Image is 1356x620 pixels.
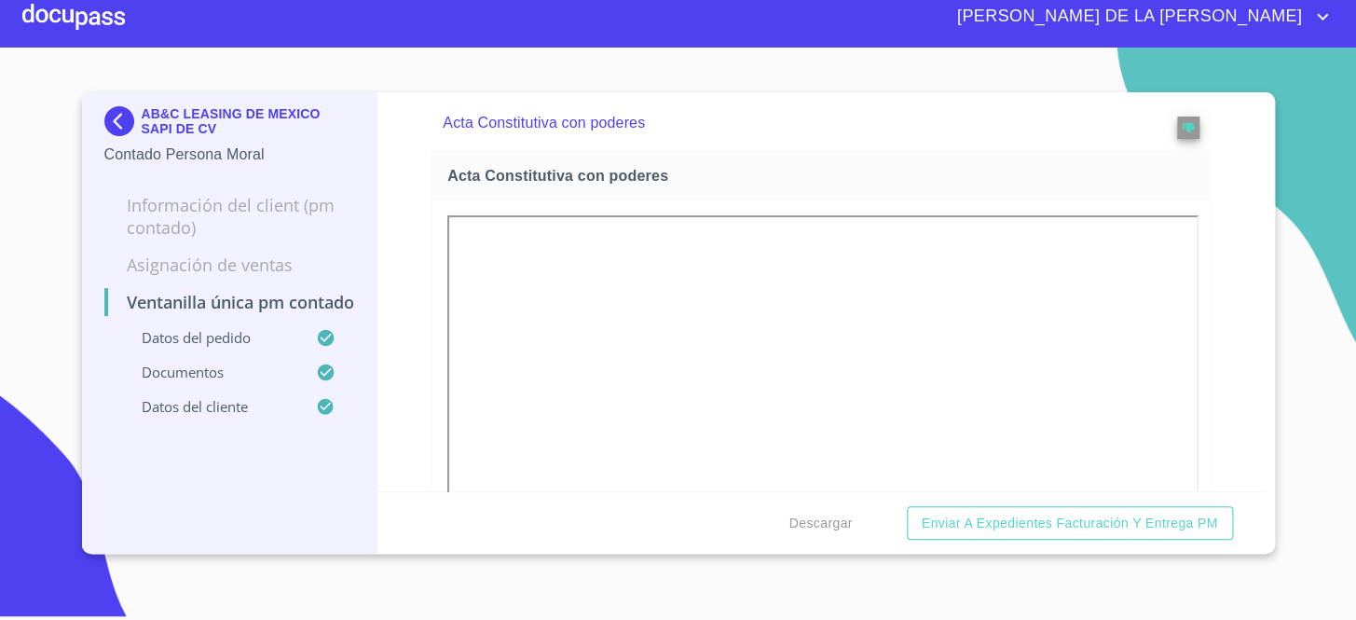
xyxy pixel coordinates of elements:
[104,291,355,313] p: Ventanilla única PM contado
[907,506,1233,541] button: Enviar a Expedientes Facturación y Entrega PM
[1177,117,1199,139] button: reject
[943,2,1311,32] span: [PERSON_NAME] DE LA [PERSON_NAME]
[788,512,852,535] span: Descargar
[943,2,1334,32] button: account of current user
[781,506,859,541] button: Descargar
[104,194,355,239] p: Información del Client (PM contado)
[443,112,1124,134] p: Acta Constitutiva con poderes
[922,512,1218,535] span: Enviar a Expedientes Facturación y Entrega PM
[104,106,142,136] img: Docupass spot blue
[104,106,355,144] div: AB&C LEASING DE MEXICO SAPI DE CV
[447,166,1202,186] span: Acta Constitutiva con poderes
[104,363,317,381] p: Documentos
[104,144,355,166] p: Contado Persona Moral
[104,328,317,347] p: Datos del pedido
[104,254,355,276] p: Asignación de Ventas
[142,106,355,136] p: AB&C LEASING DE MEXICO SAPI DE CV
[104,397,317,416] p: Datos del cliente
